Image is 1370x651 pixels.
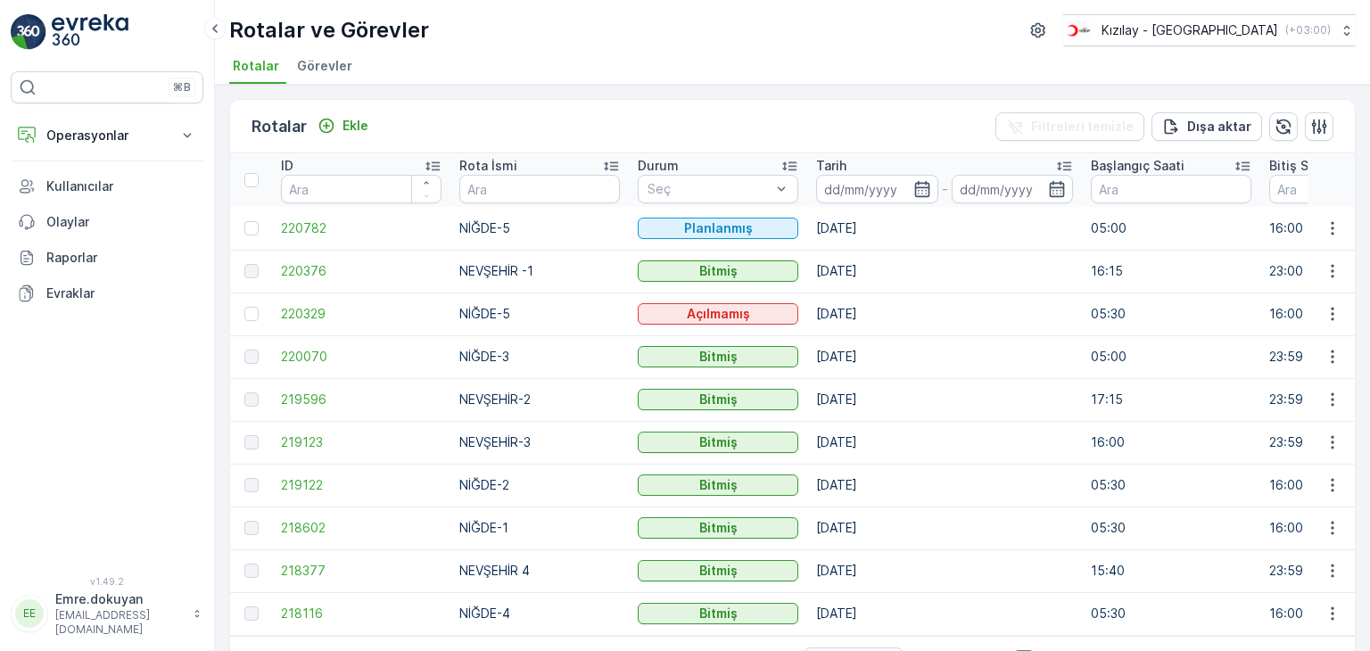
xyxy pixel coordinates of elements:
td: NİĞDE-4 [450,592,629,635]
input: Ara [1091,175,1251,203]
td: 05:00 [1082,207,1260,250]
input: dd/mm/yyyy [952,175,1074,203]
p: Evraklar [46,284,196,302]
td: 05:30 [1082,507,1260,549]
button: Dışa aktar [1151,112,1262,141]
a: Kullanıcılar [11,169,203,204]
td: [DATE] [807,207,1082,250]
p: Bitmiş [699,519,738,537]
p: Durum [638,157,679,175]
td: [DATE] [807,592,1082,635]
button: Bitmiş [638,560,798,581]
button: Ekle [310,115,376,136]
td: 05:00 [1082,335,1260,378]
td: NEVŞEHİR 4 [450,549,629,592]
button: EEEmre.dokuyan[EMAIL_ADDRESS][DOMAIN_NAME] [11,590,203,637]
p: Bitmiş [699,605,738,622]
p: Raporlar [46,249,196,267]
p: Operasyonlar [46,127,168,144]
a: 220782 [281,219,442,237]
button: Bitmiş [638,260,798,282]
div: Toggle Row Selected [244,221,259,235]
td: [DATE] [807,421,1082,464]
td: NİĞDE-3 [450,335,629,378]
button: Bitmiş [638,389,798,410]
td: NİĞDE-5 [450,207,629,250]
button: Bitmiş [638,346,798,367]
p: Bitmiş [699,562,738,580]
button: Bitmiş [638,474,798,496]
div: Toggle Row Selected [244,564,259,578]
button: Operasyonlar [11,118,203,153]
td: [DATE] [807,335,1082,378]
td: [DATE] [807,464,1082,507]
td: 17:15 [1082,378,1260,421]
a: 220329 [281,305,442,323]
td: NİĞDE-2 [450,464,629,507]
div: Toggle Row Selected [244,478,259,492]
img: logo_light-DOdMpM7g.png [52,14,128,50]
p: ⌘B [173,80,191,95]
button: Bitmiş [638,603,798,624]
input: dd/mm/yyyy [816,175,938,203]
button: Bitmiş [638,517,798,539]
button: Açılmamış [638,303,798,325]
p: Ekle [342,117,368,135]
div: Toggle Row Selected [244,435,259,449]
p: - [942,178,948,200]
td: 05:30 [1082,464,1260,507]
div: EE [15,599,44,628]
td: [DATE] [807,378,1082,421]
button: Bitmiş [638,432,798,453]
td: [DATE] [807,507,1082,549]
td: [DATE] [807,549,1082,592]
input: Ara [281,175,442,203]
p: ( +03:00 ) [1285,23,1331,37]
p: Kullanıcılar [46,177,196,195]
p: Bitmiş [699,433,738,451]
a: 218116 [281,605,442,622]
button: Filtreleri temizle [995,112,1144,141]
p: Bitmiş [699,476,738,494]
p: Kızılay - [GEOGRAPHIC_DATA] [1102,21,1278,39]
div: Toggle Row Selected [244,350,259,364]
p: Açılmamış [687,305,750,323]
a: 219123 [281,433,442,451]
span: 219122 [281,476,442,494]
p: Emre.dokuyan [55,590,184,608]
div: Toggle Row Selected [244,392,259,407]
td: 16:00 [1082,421,1260,464]
td: NEVŞEHİR-3 [450,421,629,464]
p: Bitiş Saati [1269,157,1332,175]
td: 16:15 [1082,250,1260,293]
a: 218377 [281,562,442,580]
a: 218602 [281,519,442,537]
span: Görevler [297,57,352,75]
p: Bitmiş [699,262,738,280]
td: NEVŞEHİR -1 [450,250,629,293]
p: [EMAIL_ADDRESS][DOMAIN_NAME] [55,608,184,637]
img: logo [11,14,46,50]
img: k%C4%B1z%C4%B1lay_D5CCths_t1JZB0k.png [1063,21,1094,40]
p: Planlanmış [684,219,753,237]
div: Toggle Row Selected [244,521,259,535]
p: ID [281,157,293,175]
td: NİĞDE-5 [450,293,629,335]
div: Toggle Row Selected [244,264,259,278]
p: Olaylar [46,213,196,231]
p: Filtreleri temizle [1031,118,1134,136]
span: Rotalar [233,57,279,75]
button: Kızılay - [GEOGRAPHIC_DATA](+03:00) [1063,14,1356,46]
span: 219596 [281,391,442,408]
span: 220376 [281,262,442,280]
p: Bitmiş [699,348,738,366]
span: v 1.49.2 [11,576,203,587]
div: Toggle Row Selected [244,307,259,321]
td: 05:30 [1082,592,1260,635]
td: 15:40 [1082,549,1260,592]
